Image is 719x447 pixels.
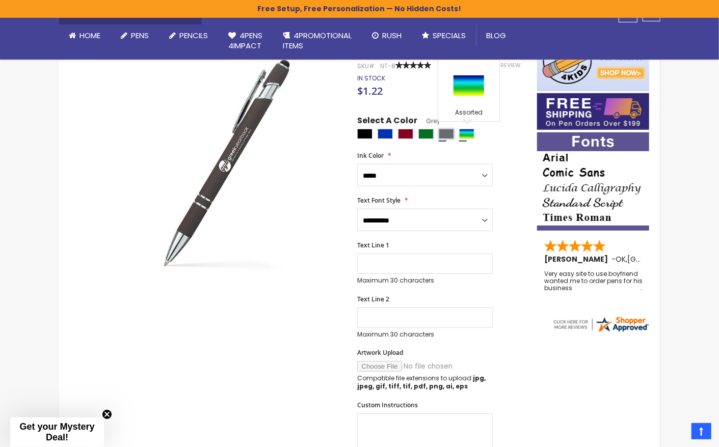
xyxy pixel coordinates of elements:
[357,348,403,357] span: Artwork Upload
[102,409,112,420] button: Close teaser
[357,151,384,160] span: Ink Color
[59,24,111,47] a: Home
[459,129,474,139] div: Assorted
[611,254,702,264] span: - ,
[357,74,385,82] div: Availability
[357,374,493,390] p: Compatible file extensions to upload:
[537,93,649,130] img: Free shipping on orders over $199
[283,30,352,51] span: 4PROMOTIONAL ITEMS
[111,47,344,280] img: regal_rubber_grey_1.jpg
[417,117,440,125] span: Grey
[537,132,649,231] img: font-personalization-examples
[544,254,611,264] span: [PERSON_NAME]
[219,24,273,58] a: 4Pens4impact
[616,254,626,264] span: OK
[383,30,402,41] span: Rush
[357,295,389,303] span: Text Line 2
[10,417,104,447] div: Get your Mystery Deal!Close teaser
[159,24,219,47] a: Pencils
[357,401,418,409] span: Custom Instructions
[380,62,395,70] div: NT-8
[378,129,393,139] div: Blue
[537,32,649,91] img: 4pens 4 kids
[552,327,650,336] a: 4pens.com certificate URL
[229,30,263,51] span: 4Pens 4impact
[357,62,376,70] strong: SKU
[180,30,208,41] span: Pencils
[412,24,476,47] a: Specials
[357,84,383,98] span: $1.22
[80,30,101,41] span: Home
[362,24,412,47] a: Rush
[357,330,493,339] p: Maximum 30 characters
[357,74,385,82] span: In stock
[357,196,401,205] span: Text Font Style
[357,115,417,129] span: Select A Color
[552,315,650,333] img: 4pens.com widget logo
[19,422,94,442] span: Get your Mystery Deal!
[273,24,362,58] a: 4PROMOTIONALITEMS
[627,254,702,264] span: [GEOGRAPHIC_DATA]
[441,108,497,119] div: Assorted
[398,129,413,139] div: Burgundy
[131,30,149,41] span: Pens
[111,24,159,47] a: Pens
[476,24,517,47] a: Blog
[418,129,434,139] div: Green
[487,30,507,41] span: Blog
[433,30,466,41] span: Specials
[357,241,389,249] span: Text Line 1
[439,129,454,139] div: Grey
[357,129,372,139] div: Black
[544,270,643,292] div: Very easy site to use boyfriend wanted me to order pens for his business
[357,374,486,390] strong: jpg, jpeg, gif, tiff, tif, pdf, png, ai, eps
[357,276,493,285] p: Maximum 30 characters
[395,62,431,69] div: 100%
